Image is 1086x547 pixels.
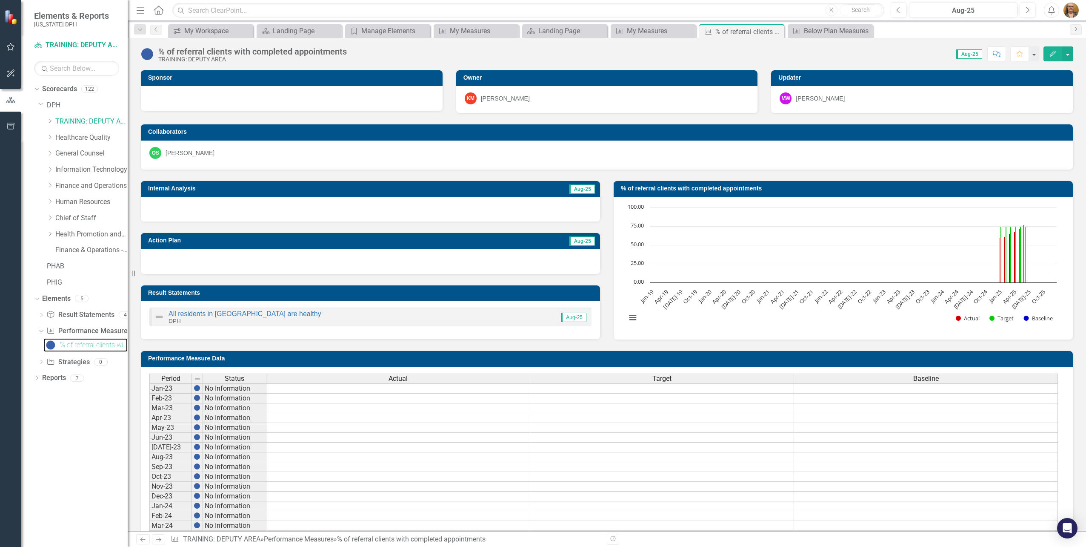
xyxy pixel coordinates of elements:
img: BgCOk07PiH71IgAAAABJRU5ErkJggg== [194,434,200,440]
a: Healthcare Quality [55,133,128,143]
td: No Information [203,521,266,531]
a: Manage Elements [347,26,428,36]
div: Below Plan Measures [804,26,871,36]
td: Oct-23 [149,472,192,482]
span: Baseline [913,375,939,383]
text: Apr-25 [1001,288,1018,305]
text: Jan-22 [812,288,829,305]
text: Oct-21 [797,288,814,305]
div: Chart. Highcharts interactive chart. [622,203,1064,331]
h3: Action Plan [148,237,394,244]
text: 25.00 [631,259,644,267]
text: Oct-20 [740,288,757,305]
span: Aug-25 [956,49,982,59]
td: No Information [203,472,266,482]
text: Oct-25 [1030,288,1047,305]
button: Search [840,4,882,16]
span: Target [652,375,672,383]
text: [DATE]-20 [720,288,742,311]
img: BgCOk07PiH71IgAAAABJRU5ErkJggg== [194,463,200,470]
div: KM [465,92,477,104]
img: Mary Ramirez [1063,3,1079,18]
div: 0 [94,358,108,366]
path: Apr-25, 68. Actual. [1014,232,1015,283]
img: BgCOk07PiH71IgAAAABJRU5ErkJggg== [194,473,200,480]
text: Apr-23 [885,288,902,305]
text: Apr-19 [652,288,669,305]
div: 122 [81,86,98,93]
a: TRAINING: DEPUTY AREA [34,40,119,50]
span: Aug-25 [561,313,586,322]
h3: Result Statements [148,290,596,296]
div: OS [149,147,161,159]
a: Elements [42,294,71,304]
td: Mar-24 [149,521,192,531]
td: No Information [203,492,266,501]
td: Mar-23 [149,403,192,413]
td: Apr-24 [149,531,192,541]
td: No Information [203,433,266,443]
input: Search Below... [34,61,119,76]
td: No Information [203,443,266,452]
div: % of referral clients with completed appointments [60,341,128,349]
img: BgCOk07PiH71IgAAAABJRU5ErkJggg== [194,443,200,450]
img: BgCOk07PiH71IgAAAABJRU5ErkJggg== [194,414,200,421]
td: Jun-23 [149,433,192,443]
a: PHAB [47,262,128,271]
div: » » [171,535,600,544]
img: BgCOk07PiH71IgAAAABJRU5ErkJggg== [194,424,200,431]
td: Feb-23 [149,394,192,403]
img: No Information [140,47,154,61]
div: 7 [70,374,84,382]
button: Aug-25 [909,3,1017,18]
td: No Information [203,511,266,521]
button: Show Baseline [1024,314,1053,322]
div: [PERSON_NAME] [481,94,530,103]
text: Jan-19 [638,288,655,305]
input: Search ClearPoint... [172,3,884,18]
text: Jan-24 [929,288,946,305]
td: No Information [203,403,266,413]
img: BgCOk07PiH71IgAAAABJRU5ErkJggg== [194,385,200,392]
div: My Measures [450,26,517,36]
span: Search [852,6,870,13]
td: May-23 [149,423,192,433]
text: Apr-24 [943,288,960,305]
text: Oct-22 [856,288,873,305]
td: No Information [203,383,266,394]
h3: Owner [463,75,754,81]
span: Status [225,375,244,383]
div: 4 [119,311,132,319]
a: Information Technology [55,165,128,175]
path: Jan-25, 60. Actual. [1000,238,1001,283]
text: Oct-24 [972,288,989,305]
a: Scorecards [42,84,77,94]
h3: Collaborators [148,129,1069,135]
a: Performance Measures [46,326,131,336]
h3: Performance Measure Data [148,355,1069,362]
div: Manage Elements [361,26,428,36]
div: My Workspace [184,26,251,36]
span: Actual [389,375,408,383]
a: My Workspace [170,26,251,36]
img: BgCOk07PiH71IgAAAABJRU5ErkJggg== [194,404,200,411]
div: TRAINING: DEPUTY AREA [158,56,347,63]
text: 100.00 [628,203,644,210]
img: 8DAGhfEEPCf229AAAAAElFTkSuQmCC [194,375,201,382]
div: % of referral clients with completed appointments [715,26,782,37]
a: PHIG [47,278,128,288]
text: 0.00 [634,278,644,285]
button: Show Actual [956,314,980,322]
img: BgCOk07PiH71IgAAAABJRU5ErkJggg== [194,512,200,519]
path: Jan-25, 75. Target. [1000,227,1002,283]
path: Feb-25, 75. Target. [1006,227,1007,283]
text: [DATE]-24 [952,288,975,311]
td: No Information [203,501,266,511]
a: TRAINING: DEPUTY AREA [183,535,260,543]
text: Jan-25 [986,288,1003,305]
td: No Information [203,452,266,462]
path: Jun-25, 77. Actual. [1023,225,1025,283]
td: Feb-24 [149,511,192,521]
path: Feb-25, 61. Actual. [1004,237,1006,283]
a: % of referral clients with completed appointments [43,338,128,352]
